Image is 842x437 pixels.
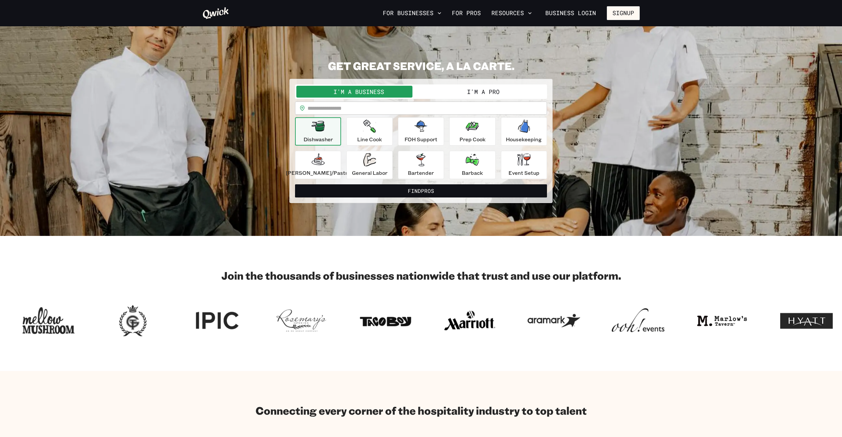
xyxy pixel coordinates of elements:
button: Barback [449,151,495,179]
h2: GET GREAT SERVICE, A LA CARTE. [289,59,553,72]
p: Barback [462,169,483,177]
p: Dishwasher [304,135,333,143]
p: Prep Cook [459,135,485,143]
h2: Connecting every corner of the hospitality industry to top talent [256,404,587,417]
a: For Pros [449,8,483,19]
button: Resources [489,8,534,19]
p: FOH Support [405,135,437,143]
button: [PERSON_NAME]/Pastry [295,151,341,179]
button: Signup [607,6,640,20]
button: For Businesses [380,8,444,19]
img: Logo for Mellow Mushroom [22,303,75,338]
p: [PERSON_NAME]/Pastry [286,169,350,177]
p: Bartender [408,169,434,177]
p: Housekeeping [506,135,542,143]
h2: Join the thousands of businesses nationwide that trust and use our platform. [202,269,640,282]
button: Prep Cook [449,117,495,146]
img: Logo for Aramark [528,303,580,338]
button: I'm a Pro [421,86,546,98]
button: Housekeeping [501,117,547,146]
img: Logo for Rosemary's Catering [275,303,328,338]
p: General Labor [352,169,387,177]
button: FOH Support [398,117,444,146]
p: Line Cook [357,135,382,143]
button: Dishwasher [295,117,341,146]
a: Business Login [540,6,602,20]
img: Logo for Taco Boy [359,303,412,338]
button: General Labor [346,151,392,179]
button: Bartender [398,151,444,179]
img: Logo for Hotel Hyatt [780,303,833,338]
img: Logo for Marlow's Tavern [696,303,749,338]
img: Logo for ooh events [612,303,664,338]
button: Event Setup [501,151,547,179]
img: Logo for Georgian Terrace [107,303,159,338]
img: Logo for Marriott [443,303,496,338]
button: I'm a Business [296,86,421,98]
button: FindPros [295,184,547,197]
button: Line Cook [346,117,392,146]
p: Event Setup [508,169,539,177]
img: Logo for IPIC [191,303,243,338]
